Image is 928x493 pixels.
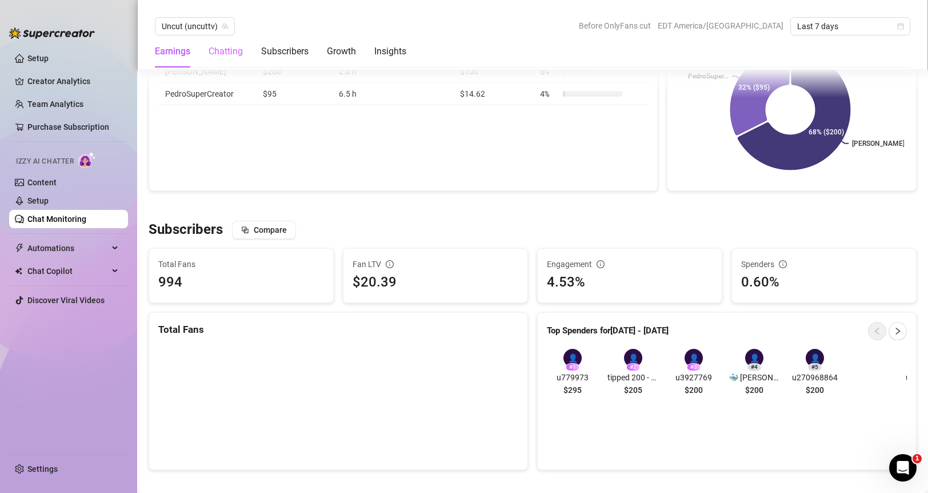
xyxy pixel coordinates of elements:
td: $100 [453,61,533,83]
td: 2.0 h [332,61,453,83]
td: [PERSON_NAME] [158,61,256,83]
span: u270968864 [789,371,841,384]
span: 🐳 [PERSON_NAME] [729,371,780,384]
span: Chat Copilot [27,262,109,280]
span: $295 [563,384,582,396]
a: Setup [27,54,49,63]
span: Total Fans [158,258,324,271]
span: right [894,327,902,335]
div: Spenders [741,258,907,271]
span: u779973 [547,371,598,384]
div: Growth [327,45,356,58]
div: 👤 [685,349,703,367]
div: Subscribers [261,45,309,58]
div: Insights [374,45,406,58]
a: Chat Monitoring [27,214,86,224]
span: info-circle [779,260,787,268]
span: Compare [254,225,287,234]
text: [PERSON_NAME] [852,140,905,148]
div: Total Fans [158,322,518,337]
img: Chat Copilot [15,267,22,275]
span: 4 % [540,88,558,100]
td: $14.62 [453,83,533,105]
span: info-circle [386,260,394,268]
span: $205 [624,384,642,396]
img: AI Chatter [78,152,96,168]
div: 👤 [745,349,763,367]
span: EDT America/[GEOGRAPHIC_DATA] [658,17,783,34]
a: Creator Analytics [27,72,119,90]
div: $20.39 [353,272,518,293]
article: Top Spenders for [DATE] - [DATE] [547,324,669,338]
div: # 1 [566,363,579,371]
td: PedroSuperCreator [158,83,256,105]
span: Last 7 days [797,18,903,35]
h3: Subscribers [149,221,223,239]
span: $200 [806,384,824,396]
span: 1 [913,454,922,463]
td: 6.5 h [332,83,453,105]
span: calendar [897,23,904,30]
div: 0.60% [741,272,907,293]
a: Content [27,178,57,187]
img: logo-BBDzfeDw.svg [9,27,95,39]
a: Discover Viral Videos [27,296,105,305]
div: 👤 [563,349,582,367]
td: $95 [256,83,332,105]
span: Before OnlyFans cut [579,17,651,34]
span: info-circle [597,260,605,268]
span: Automations [27,239,109,257]
a: Team Analytics [27,100,83,109]
span: thunderbolt [15,244,24,253]
span: team [222,23,229,30]
iframe: Intercom live chat [889,454,917,482]
span: tipped 200 - wait to send video [607,371,659,384]
span: u3927769 [668,371,719,384]
div: 👤 [806,349,824,367]
div: # 4 [747,363,761,371]
div: # 2 [626,363,640,371]
span: Izzy AI Chatter [16,156,74,167]
div: Earnings [155,45,190,58]
a: Setup [27,196,49,205]
div: # 3 [687,363,701,371]
a: Settings [27,464,58,474]
span: $200 [745,384,763,396]
span: Uncut (uncuttv) [162,18,228,35]
span: block [241,226,249,234]
text: PedroSuper... [688,72,729,80]
td: $200 [256,61,332,83]
div: Fan LTV [353,258,518,271]
div: Engagement [547,258,713,271]
div: Chatting [209,45,243,58]
span: 8 % [540,65,558,78]
div: 994 [158,272,182,293]
a: Purchase Subscription [27,122,109,132]
div: 👤 [624,349,642,367]
button: Compare [232,221,296,239]
div: 4.53% [547,272,713,293]
div: # 5 [808,363,822,371]
span: $200 [685,384,703,396]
